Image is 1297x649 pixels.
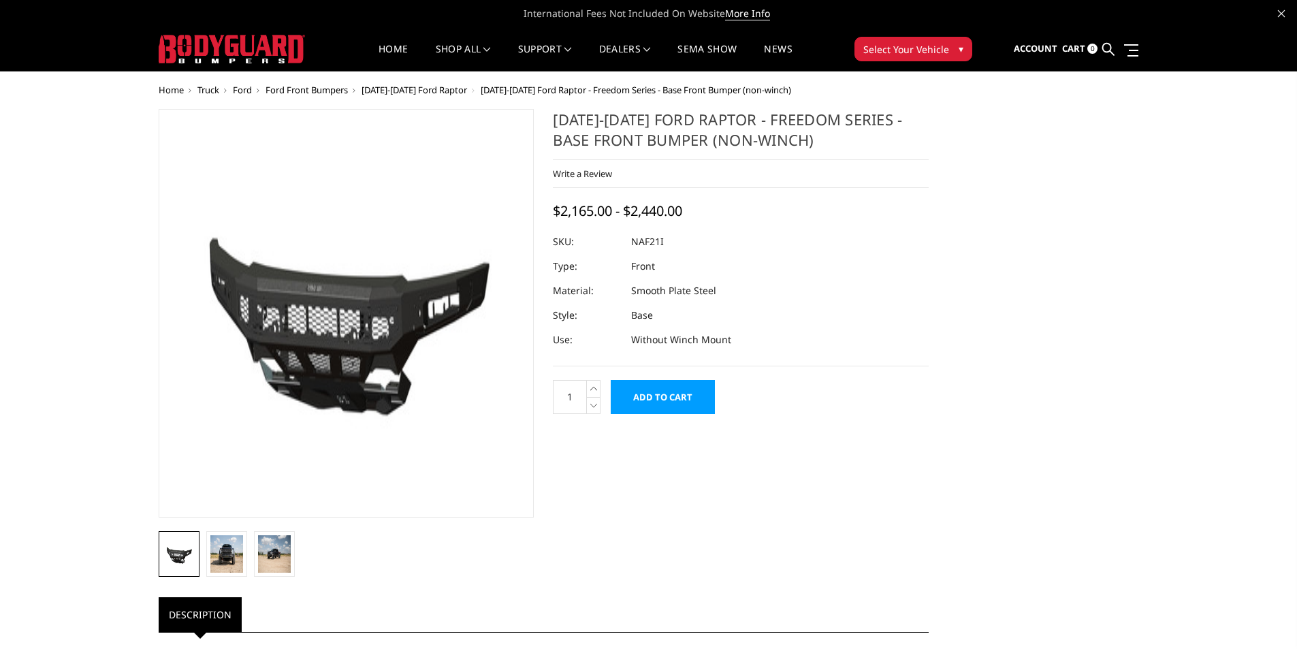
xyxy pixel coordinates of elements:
[197,84,219,96] a: Truck
[159,35,305,63] img: BODYGUARD BUMPERS
[631,279,716,303] dd: Smooth Plate Steel
[631,303,653,328] dd: Base
[159,109,534,518] a: 2021-2025 Ford Raptor - Freedom Series - Base Front Bumper (non-winch)
[159,84,184,96] a: Home
[1014,42,1057,54] span: Account
[553,168,612,180] a: Write a Review
[863,42,949,57] span: Select Your Vehicle
[1062,42,1085,54] span: Cart
[210,535,243,573] img: 2021-2025 Ford Raptor - Freedom Series - Base Front Bumper (non-winch)
[553,229,621,254] dt: SKU:
[553,202,682,220] span: $2,165.00 - $2,440.00
[854,37,972,61] button: Select Your Vehicle
[764,44,792,71] a: News
[553,109,929,160] h1: [DATE]-[DATE] Ford Raptor - Freedom Series - Base Front Bumper (non-winch)
[553,303,621,328] dt: Style:
[599,44,651,71] a: Dealers
[379,44,408,71] a: Home
[553,279,621,303] dt: Material:
[553,254,621,279] dt: Type:
[611,380,715,414] input: Add to Cart
[233,84,252,96] a: Ford
[1062,31,1098,67] a: Cart 0
[163,535,195,573] img: 2021-2025 Ford Raptor - Freedom Series - Base Front Bumper (non-winch)
[481,84,791,96] span: [DATE]-[DATE] Ford Raptor - Freedom Series - Base Front Bumper (non-winch)
[436,44,491,71] a: shop all
[362,84,467,96] a: [DATE]-[DATE] Ford Raptor
[1014,31,1057,67] a: Account
[159,597,242,632] a: Description
[266,84,348,96] a: Ford Front Bumpers
[631,254,655,279] dd: Front
[631,328,731,352] dd: Without Winch Mount
[677,44,737,71] a: SEMA Show
[725,7,770,20] a: More Info
[631,229,664,254] dd: NAF21I
[959,42,963,56] span: ▾
[518,44,572,71] a: Support
[258,535,291,573] img: 2021-2025 Ford Raptor - Freedom Series - Base Front Bumper (non-winch)
[1087,44,1098,54] span: 0
[163,113,530,513] img: 2021-2025 Ford Raptor - Freedom Series - Base Front Bumper (non-winch)
[553,328,621,352] dt: Use:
